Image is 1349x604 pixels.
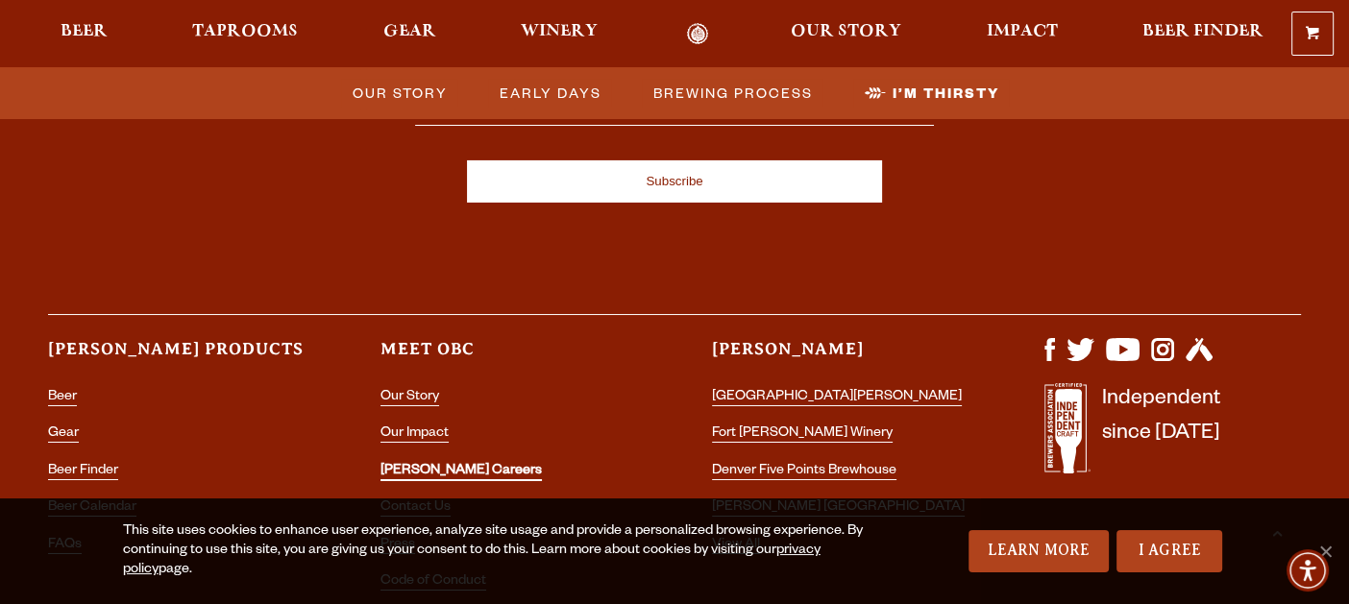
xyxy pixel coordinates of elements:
[712,390,962,406] a: [GEOGRAPHIC_DATA][PERSON_NAME]
[1106,351,1139,367] a: Visit us on YouTube
[192,24,298,39] span: Taprooms
[488,79,611,107] a: Early Days
[1044,351,1055,367] a: Visit us on Facebook
[662,23,734,45] a: Odell Home
[778,23,914,45] a: Our Story
[1287,549,1329,592] div: Accessibility Menu
[380,338,637,377] h3: Meet OBC
[48,426,79,443] a: Gear
[1116,530,1222,572] a: I Agree
[48,464,118,480] a: Beer Finder
[123,522,874,580] div: This site uses cookies to enhance user experience, analyze site usage and provide a personalized ...
[383,24,436,39] span: Gear
[853,79,1009,107] a: I’m Thirsty
[974,23,1070,45] a: Impact
[712,464,896,480] a: Denver Five Points Brewhouse
[1067,351,1095,367] a: Visit us on X (formerly Twitter)
[653,79,813,107] span: Brewing Process
[380,390,439,406] a: Our Story
[791,24,901,39] span: Our Story
[969,530,1110,572] a: Learn More
[180,23,310,45] a: Taprooms
[61,24,108,39] span: Beer
[1142,24,1263,39] span: Beer Finder
[521,24,598,39] span: Winery
[48,338,305,377] h3: [PERSON_NAME] Products
[341,79,457,107] a: Our Story
[642,79,822,107] a: Brewing Process
[987,24,1058,39] span: Impact
[893,79,999,107] span: I’m Thirsty
[1102,383,1220,484] p: Independent since [DATE]
[712,338,969,377] h3: [PERSON_NAME]
[1130,23,1276,45] a: Beer Finder
[1186,351,1214,367] a: Visit us on Untappd
[500,79,601,107] span: Early Days
[380,464,542,481] a: [PERSON_NAME] Careers
[380,426,449,443] a: Our Impact
[712,426,893,443] a: Fort [PERSON_NAME] Winery
[371,23,449,45] a: Gear
[48,390,77,406] a: Beer
[1151,351,1174,367] a: Visit us on Instagram
[123,544,821,578] a: privacy policy
[508,23,610,45] a: Winery
[467,160,882,203] input: Subscribe
[48,23,120,45] a: Beer
[353,79,448,107] span: Our Story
